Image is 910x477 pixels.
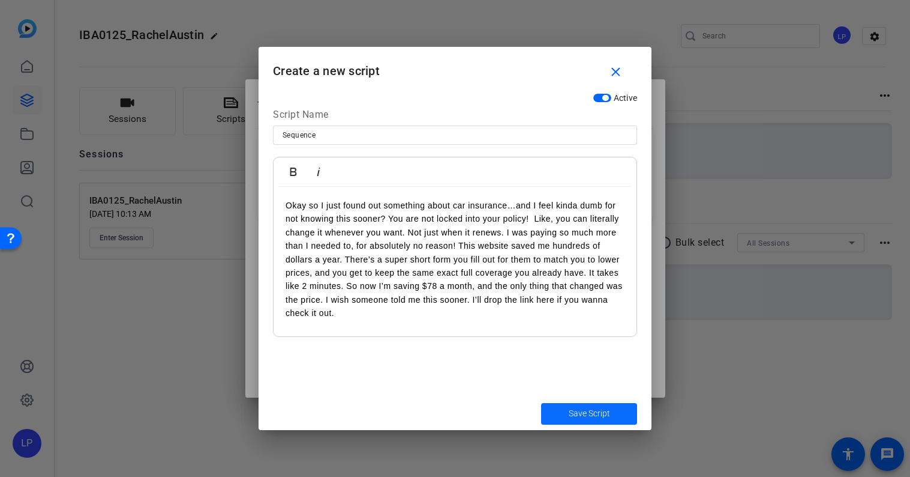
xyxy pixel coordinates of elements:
[541,403,637,425] button: Save Script
[282,160,305,184] button: Bold (⌘B)
[273,108,637,126] div: Script Name
[608,65,623,80] mat-icon: close
[614,93,638,103] span: Active
[283,128,627,142] input: Enter Script Name
[307,160,330,184] button: Italic (⌘I)
[259,47,651,86] h1: Create a new script
[569,407,610,420] span: Save Script
[286,199,624,320] p: Okay so I just found out something about car insurance…and I feel kinda dumb for not knowing this...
